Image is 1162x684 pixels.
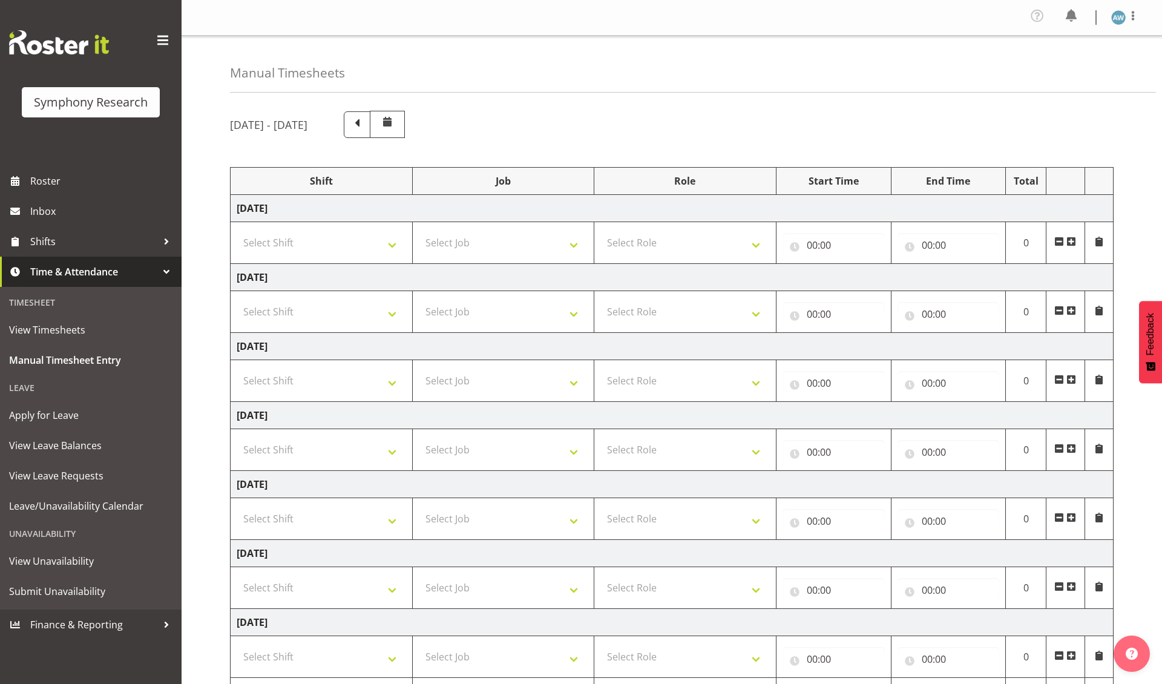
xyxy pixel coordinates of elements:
[3,290,179,315] div: Timesheet
[9,321,172,339] span: View Timesheets
[1006,360,1046,402] td: 0
[1006,429,1046,471] td: 0
[898,371,1000,395] input: Click to select...
[898,509,1000,533] input: Click to select...
[30,616,157,634] span: Finance & Reporting
[600,174,770,188] div: Role
[9,351,172,369] span: Manual Timesheet Entry
[3,546,179,576] a: View Unavailability
[231,540,1114,567] td: [DATE]
[1111,10,1126,25] img: angela-ward1839.jpg
[783,509,885,533] input: Click to select...
[783,233,885,257] input: Click to select...
[1145,313,1156,355] span: Feedback
[898,647,1000,671] input: Click to select...
[9,406,172,424] span: Apply for Leave
[1139,301,1162,383] button: Feedback - Show survey
[3,400,179,430] a: Apply for Leave
[30,172,176,190] span: Roster
[231,333,1114,360] td: [DATE]
[237,174,406,188] div: Shift
[783,647,885,671] input: Click to select...
[9,467,172,485] span: View Leave Requests
[1006,636,1046,678] td: 0
[898,174,1000,188] div: End Time
[231,195,1114,222] td: [DATE]
[34,93,148,111] div: Symphony Research
[3,576,179,607] a: Submit Unavailability
[3,521,179,546] div: Unavailability
[30,263,157,281] span: Time & Attendance
[9,552,172,570] span: View Unavailability
[898,302,1000,326] input: Click to select...
[30,202,176,220] span: Inbox
[1126,648,1138,660] img: help-xxl-2.png
[898,440,1000,464] input: Click to select...
[230,66,345,80] h4: Manual Timesheets
[3,491,179,521] a: Leave/Unavailability Calendar
[1006,567,1046,609] td: 0
[898,578,1000,602] input: Click to select...
[1006,222,1046,264] td: 0
[1012,174,1040,188] div: Total
[898,233,1000,257] input: Click to select...
[9,30,109,54] img: Rosterit website logo
[783,302,885,326] input: Click to select...
[231,264,1114,291] td: [DATE]
[230,118,307,131] h5: [DATE] - [DATE]
[9,436,172,455] span: View Leave Balances
[9,582,172,600] span: Submit Unavailability
[783,578,885,602] input: Click to select...
[231,471,1114,498] td: [DATE]
[231,402,1114,429] td: [DATE]
[783,371,885,395] input: Click to select...
[419,174,588,188] div: Job
[9,497,172,515] span: Leave/Unavailability Calendar
[3,461,179,491] a: View Leave Requests
[3,375,179,400] div: Leave
[231,609,1114,636] td: [DATE]
[1006,498,1046,540] td: 0
[3,430,179,461] a: View Leave Balances
[30,232,157,251] span: Shifts
[783,174,885,188] div: Start Time
[783,440,885,464] input: Click to select...
[1006,291,1046,333] td: 0
[3,315,179,345] a: View Timesheets
[3,345,179,375] a: Manual Timesheet Entry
